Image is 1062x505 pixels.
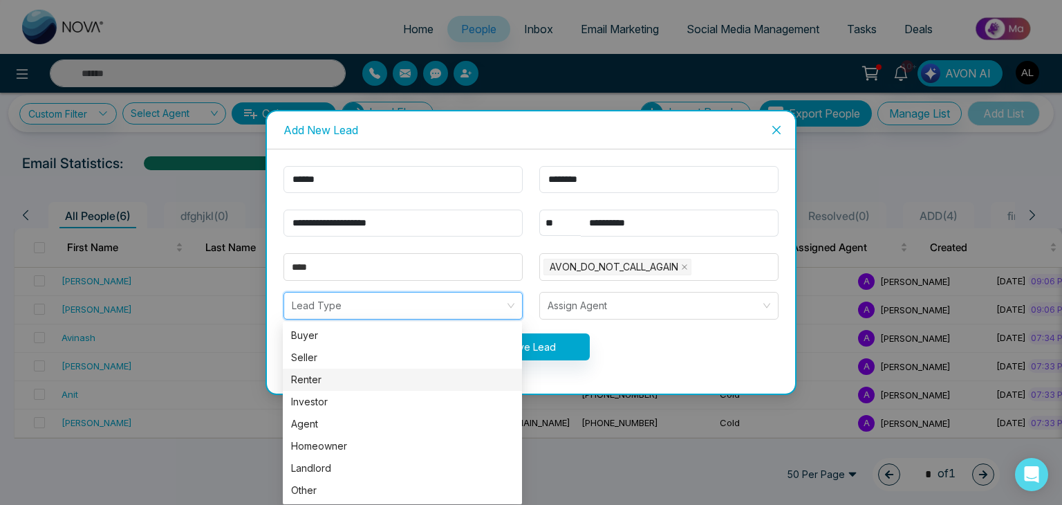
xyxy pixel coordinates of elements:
[291,461,514,476] div: Landlord
[291,439,514,454] div: Homeowner
[283,435,522,457] div: Homeowner
[291,372,514,387] div: Renter
[283,347,522,369] div: Seller
[681,264,688,270] span: close
[283,122,779,138] div: Add New Lead
[291,483,514,498] div: Other
[283,324,522,347] div: Buyer
[283,413,522,435] div: Agent
[283,391,522,413] div: Investor
[291,416,514,432] div: Agent
[291,328,514,343] div: Buyer
[283,479,522,502] div: Other
[758,111,795,149] button: Close
[283,369,522,391] div: Renter
[543,259,691,275] span: AVON_DO_NOT_CALL_AGAIN
[550,259,678,275] span: AVON_DO_NOT_CALL_AGAIN
[291,394,514,410] div: Investor
[473,333,590,360] button: Save Lead
[291,350,514,365] div: Seller
[1015,458,1048,491] div: Open Intercom Messenger
[283,457,522,479] div: Landlord
[771,125,782,136] span: close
